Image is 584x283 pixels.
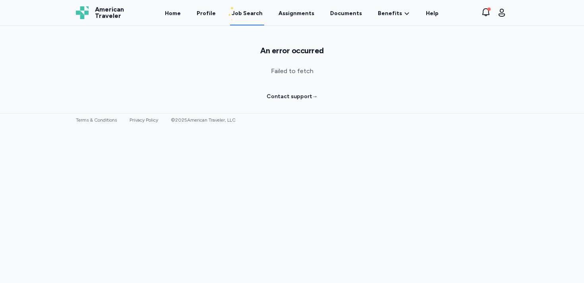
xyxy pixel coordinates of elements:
[13,66,571,77] p: Failed to fetch
[76,6,89,19] img: Logo
[232,10,263,17] div: Job Search
[13,45,571,56] h1: An error occurred
[378,10,402,17] span: Benefits
[171,117,236,123] span: © 2025 American Traveler, LLC
[267,93,318,101] a: Contact support
[378,10,410,17] a: Benefits
[76,117,117,123] a: Terms & Conditions
[312,93,318,100] span: →
[230,1,264,25] a: Job Search
[130,117,158,123] a: Privacy Policy
[95,6,124,19] span: American Traveler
